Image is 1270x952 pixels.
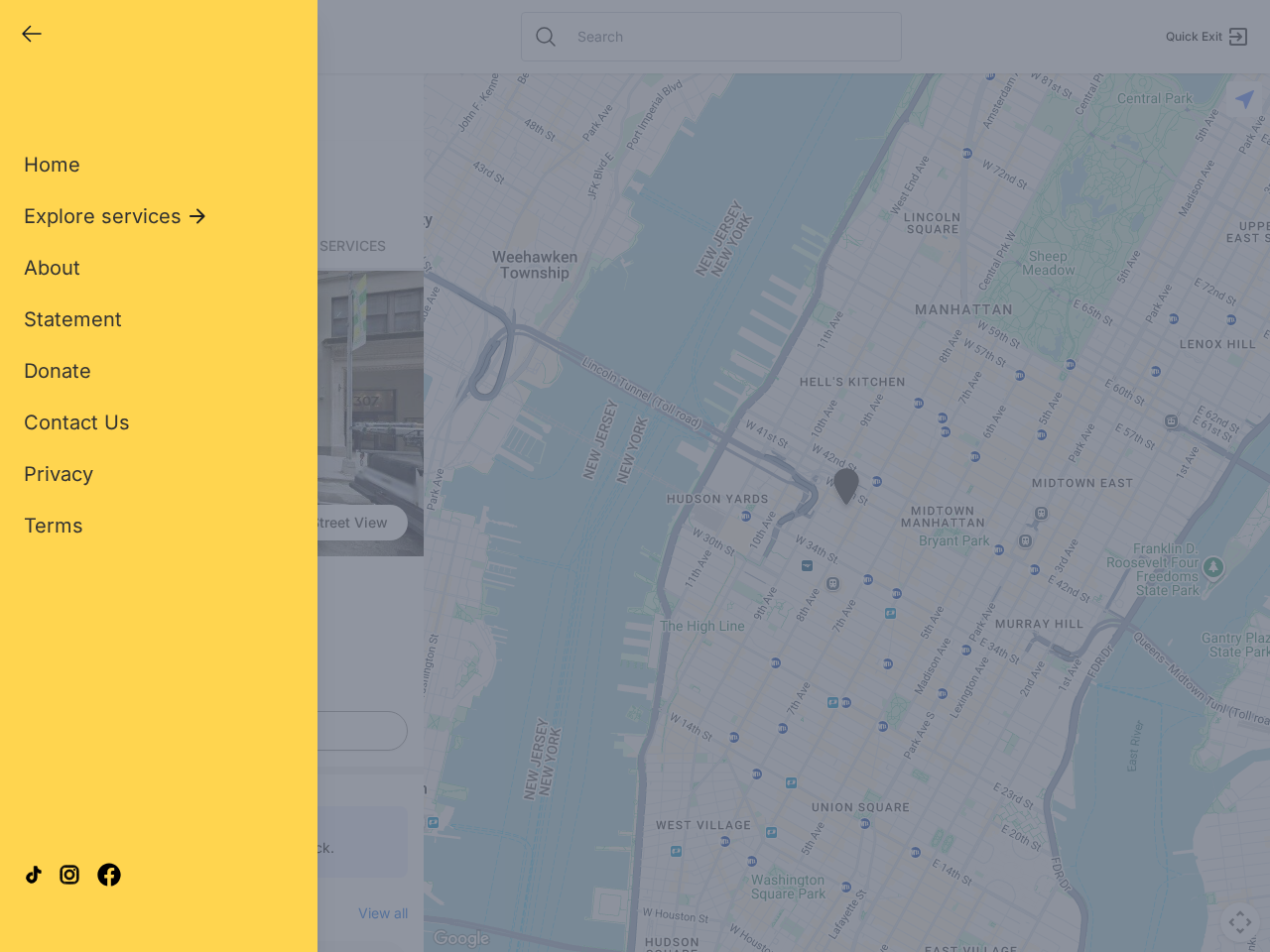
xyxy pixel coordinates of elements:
a: Contact Us [24,409,130,436]
span: Terms [24,514,83,537]
span: Home [24,153,80,177]
a: About [24,254,80,282]
span: Explore services [24,202,182,230]
a: Privacy [24,460,93,488]
span: Statement [24,307,122,331]
span: Contact Us [24,411,130,434]
span: Privacy [24,462,93,486]
a: Terms [24,512,83,539]
a: Home [24,151,80,178]
span: Donate [24,359,91,383]
a: Donate [24,357,91,385]
a: Statement [24,305,122,333]
span: About [24,256,80,280]
button: Explore services [24,202,209,230]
